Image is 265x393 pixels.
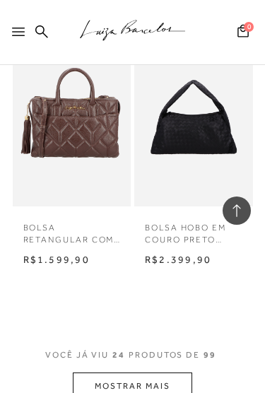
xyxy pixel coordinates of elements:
[23,254,90,265] span: R$1.599,90
[145,254,211,265] span: R$2.399,90
[136,33,252,206] img: BOLSA HOBO EM COURO PRETO GRANDE
[204,350,216,360] span: 99
[45,350,220,360] span: VOCÊ JÁ VIU PRODUTOS DE
[136,33,252,206] a: BOLSA HOBO EM COURO PRETO GRANDE BOLSA HOBO EM COURO PRETO GRANDE
[112,350,125,360] span: 24
[134,213,253,246] a: BOLSA HOBO EM COURO PRETO GRANDE
[13,213,131,246] a: BOLSA RETANGULAR COM BOLSO FRONTAL EM COURO CAFÉ GRANDE
[244,22,254,32] span: 0
[14,33,130,206] img: BOLSA RETANGULAR COM BOLSO FRONTAL EM COURO CAFÉ GRANDE
[14,33,130,206] a: BOLSA RETANGULAR COM BOLSO FRONTAL EM COURO CAFÉ GRANDE BOLSA RETANGULAR COM BOLSO FRONTAL EM COU...
[233,23,253,42] button: 0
